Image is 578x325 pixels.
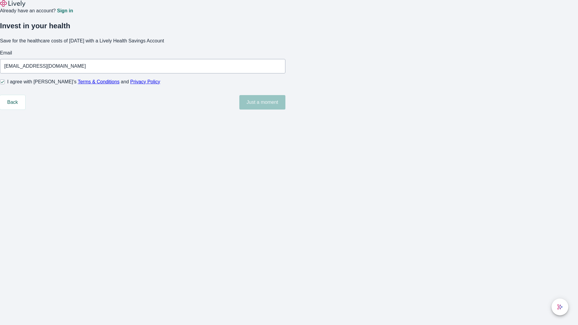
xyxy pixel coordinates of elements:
span: I agree with [PERSON_NAME]’s and [7,78,160,85]
a: Sign in [57,8,73,13]
button: chat [552,299,568,315]
a: Privacy Policy [130,79,160,84]
a: Terms & Conditions [78,79,120,84]
svg: Lively AI Assistant [557,304,563,310]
